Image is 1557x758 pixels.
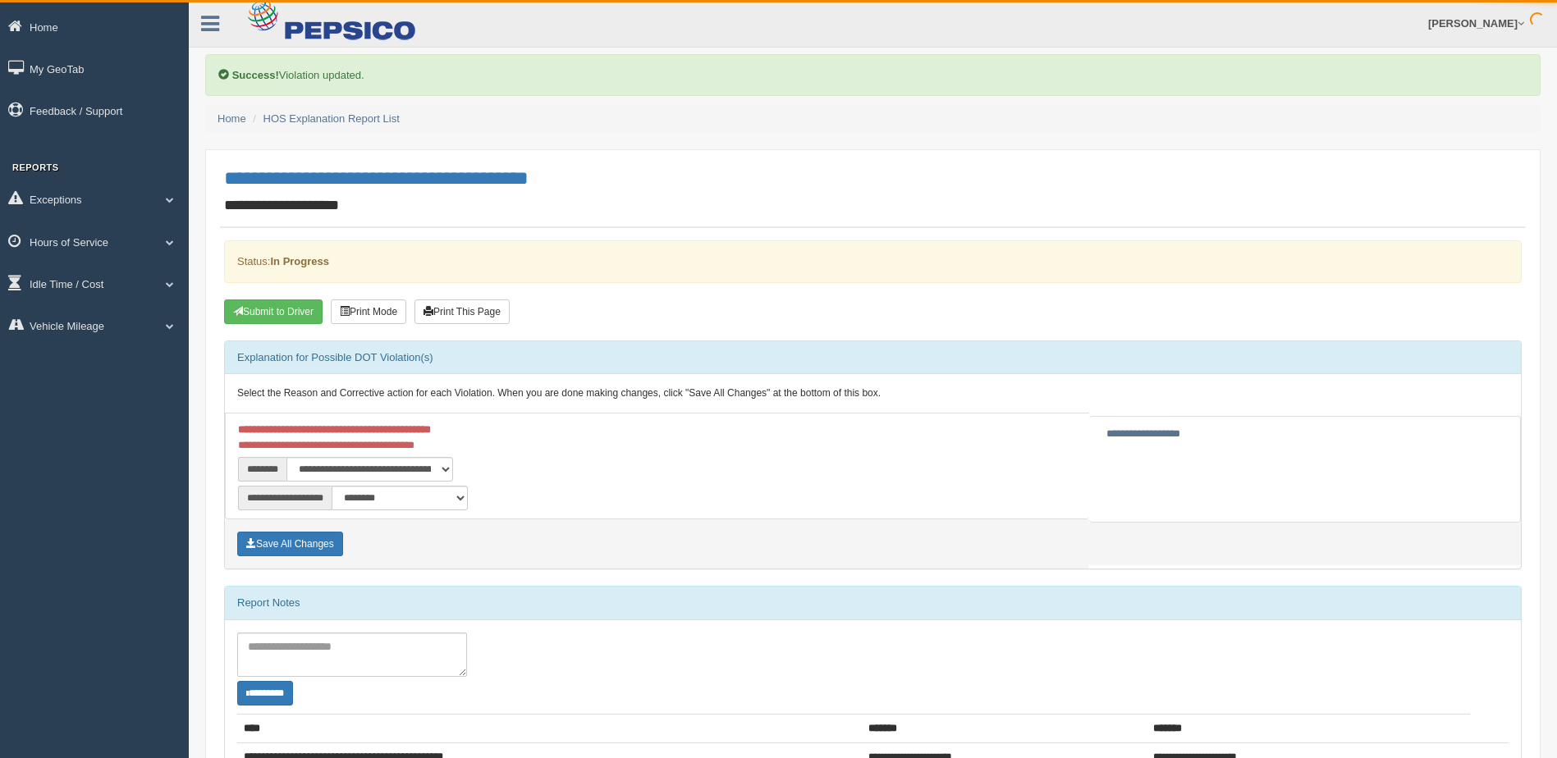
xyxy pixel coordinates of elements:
[331,299,406,324] button: Print Mode
[232,69,279,81] b: Success!
[263,112,400,125] a: HOS Explanation Report List
[218,112,246,125] a: Home
[225,374,1521,413] div: Select the Reason and Corrective action for each Violation. When you are done making changes, cli...
[237,681,293,705] button: Change Filter Options
[225,587,1521,619] div: Report Notes
[270,255,329,267] strong: In Progress
[224,299,323,324] button: Submit To Driver
[225,341,1521,374] div: Explanation for Possible DOT Violation(s)
[414,299,510,324] button: Print This Page
[237,532,343,556] button: Save
[224,240,1522,282] div: Status:
[205,54,1541,96] div: Violation updated.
